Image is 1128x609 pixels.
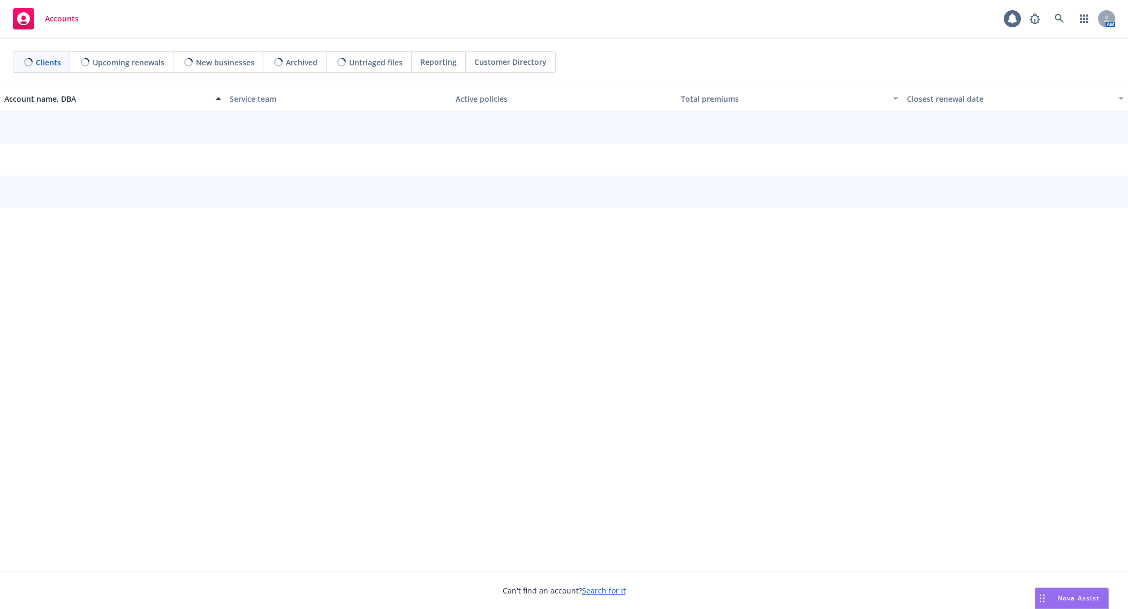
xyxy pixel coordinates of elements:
button: Closest renewal date [903,86,1128,111]
div: Service team [230,93,446,104]
a: Report a Bug [1024,8,1046,29]
span: Reporting [420,56,457,67]
button: Nova Assist [1035,588,1109,609]
div: Active policies [456,93,672,104]
button: Total premiums [677,86,902,111]
span: Clients [36,57,61,68]
span: Archived [286,57,317,68]
div: Drag to move [1035,588,1049,608]
div: Closest renewal date [907,93,1112,104]
button: Active policies [451,86,677,111]
span: New businesses [196,57,254,68]
div: Account name, DBA [4,93,209,104]
a: Search [1049,8,1070,29]
span: Customer Directory [474,56,547,67]
span: Accounts [45,14,79,23]
a: Search for it [582,585,626,596]
span: Can't find an account? [503,585,626,596]
span: Untriaged files [349,57,403,68]
span: Upcoming renewals [93,57,164,68]
span: Nova Assist [1057,593,1100,603]
button: Service team [225,86,451,111]
a: Accounts [9,4,83,34]
a: Switch app [1073,8,1095,29]
div: Total premiums [681,93,886,104]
